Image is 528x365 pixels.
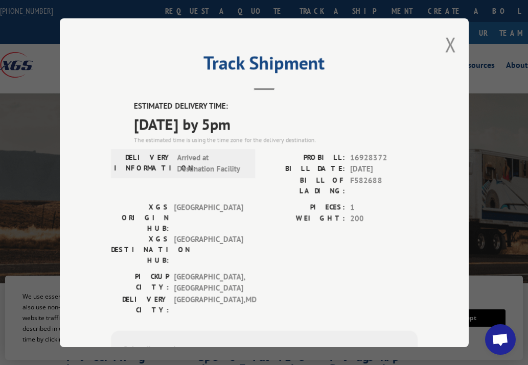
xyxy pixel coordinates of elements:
[174,294,243,315] span: [GEOGRAPHIC_DATA] , MD
[174,271,243,294] span: [GEOGRAPHIC_DATA] , [GEOGRAPHIC_DATA]
[174,233,243,265] span: [GEOGRAPHIC_DATA]
[111,294,169,315] label: DELIVERY CITY:
[111,233,169,265] label: XGS DESTINATION HUB:
[350,213,418,225] span: 200
[111,201,169,233] label: XGS ORIGIN HUB:
[264,152,345,163] label: PROBILL:
[111,56,418,75] h2: Track Shipment
[177,152,246,175] span: Arrived at Destination Facility
[445,31,456,58] button: Close modal
[350,163,418,175] span: [DATE]
[134,135,418,144] div: The estimated time is using the time zone for the delivery destination.
[350,201,418,213] span: 1
[264,175,345,196] label: BILL OF LADING:
[134,101,418,112] label: ESTIMATED DELIVERY TIME:
[350,175,418,196] span: F582688
[111,271,169,294] label: PICKUP CITY:
[264,213,345,225] label: WEIGHT:
[485,324,516,355] div: Open chat
[264,163,345,175] label: BILL DATE:
[123,343,405,357] div: Subscribe to alerts
[350,152,418,163] span: 16928372
[174,201,243,233] span: [GEOGRAPHIC_DATA]
[264,201,345,213] label: PIECES:
[134,112,418,135] span: [DATE] by 5pm
[114,152,172,175] label: DELIVERY INFORMATION:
